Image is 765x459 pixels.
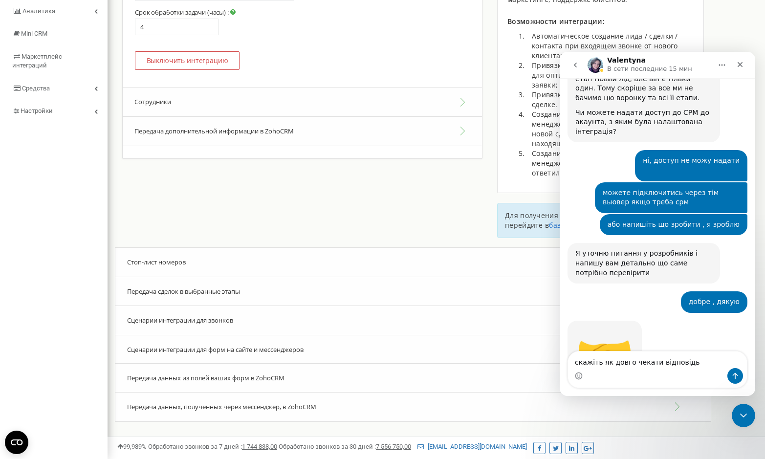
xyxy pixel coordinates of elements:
li: Автоматическое создание лида / сделки / контакта при входящем звонке от нового клиента; [527,31,694,61]
li: Создание задач на ответственного менеджера по заявке, если на звонок ответил коллега. [527,149,694,178]
li: Привязка источников звонка к лиду / сделке для оптимальной обработки менеджером заявки; [527,61,694,90]
span: Настройки [21,107,53,114]
div: Valentyna говорит… [8,269,188,351]
label: Срок обработки задачи (часы) : [135,8,236,16]
button: Отправить сообщение… [168,316,183,332]
iframe: Intercom live chat [560,52,755,396]
li: Создание задач на ответственного менеджера при пропущенном звонке по новой сделке или существующе... [527,109,694,149]
textarea: Ваше сообщение... [8,300,187,316]
u: 7 556 750,00 [376,443,411,450]
span: Стоп-лист номеров [127,258,186,266]
span: Передача данных из полей ваших форм в ZohoCRM [127,373,284,382]
span: Средства [22,85,50,92]
p: Возможности интеграции: [507,17,694,26]
button: Выключить интеграцию [135,51,240,70]
div: handshake [8,269,82,333]
span: Обработано звонков за 7 дней : [148,443,277,450]
span: 99,989% [117,443,147,450]
span: Маркетплейс интеграций [12,53,62,69]
iframe: Intercom live chat [732,404,755,427]
u: 1 744 838,00 [242,443,277,450]
span: Передача данных, полученных через мессенджер, в ZohoCRM [127,402,316,411]
span: Передача сделок в выбранные этапы [127,287,240,296]
span: Аналитика [22,7,55,15]
button: Передача дополнительной информации в ZohoCRM [123,117,482,146]
span: Сценарии интеграции для форм на сайте и мессенджеров [127,345,304,354]
li: Привязка аудиозаписей разговоров к лиду / сделке. [527,90,694,109]
button: Open CMP widget [5,431,28,454]
span: Обработано звонков за 30 дней : [279,443,411,450]
a: [EMAIL_ADDRESS][DOMAIN_NAME] [417,443,527,450]
p: Для получения инструкции по интеграции перейдите в [505,211,696,230]
span: Mini CRM [21,30,47,37]
span: Сценарии интеграции для звонков [127,316,233,325]
button: Средство выбора эмодзи [15,320,23,328]
button: Сотрудники [123,87,482,117]
div: handshake [16,281,74,328]
a: базу знаний [549,220,592,230]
